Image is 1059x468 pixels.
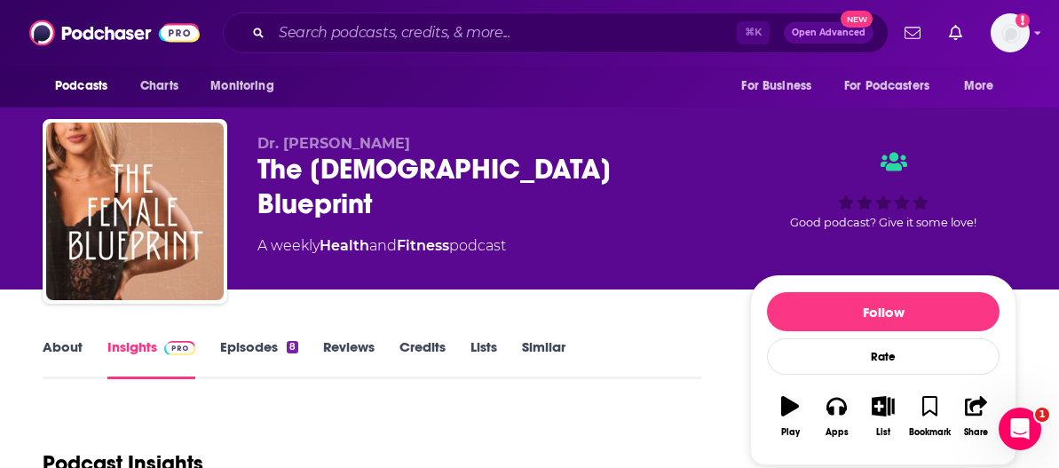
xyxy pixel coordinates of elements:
a: Show notifications dropdown [942,18,969,48]
a: Credits [399,338,446,379]
div: A weekly podcast [257,235,506,257]
span: More [964,74,994,99]
div: Good podcast? Give it some love! [750,135,1016,245]
div: List [876,427,890,438]
a: Lists [470,338,497,379]
div: Apps [826,427,849,438]
span: Podcasts [55,74,107,99]
span: 1 [1035,408,1049,422]
div: Bookmark [909,427,951,438]
button: Bookmark [906,385,952,448]
span: Dr. [PERSON_NAME] [257,135,410,152]
button: Show profile menu [991,13,1030,52]
a: Charts [129,69,189,103]
div: 8 [287,341,298,353]
input: Search podcasts, credits, & more... [272,19,737,47]
iframe: Intercom live chat [999,408,1041,450]
button: Open AdvancedNew [784,22,873,44]
div: Share [964,427,988,438]
button: open menu [198,69,296,103]
button: open menu [43,69,130,103]
button: open menu [729,69,834,103]
div: Search podcasts, credits, & more... [223,12,889,53]
span: New [841,11,873,28]
img: User Profile [991,13,1030,52]
button: Apps [813,385,859,448]
a: Health [320,237,369,254]
a: Similar [522,338,565,379]
span: For Business [741,74,811,99]
span: Good podcast? Give it some love! [790,216,976,229]
img: Podchaser - Follow, Share and Rate Podcasts [29,16,200,50]
a: Episodes8 [220,338,298,379]
span: ⌘ K [737,21,770,44]
div: Play [781,427,800,438]
div: Rate [767,338,1000,375]
span: Logged in as KTMSseat4 [991,13,1030,52]
a: About [43,338,83,379]
a: Reviews [323,338,375,379]
img: The Female Blueprint [46,123,224,300]
span: Charts [140,74,178,99]
button: Share [953,385,1000,448]
button: Follow [767,292,1000,331]
a: InsightsPodchaser Pro [107,338,195,379]
span: Open Advanced [792,28,865,37]
span: For Podcasters [844,74,929,99]
img: Podchaser Pro [164,341,195,355]
a: Fitness [397,237,449,254]
button: Play [767,385,813,448]
span: Monitoring [210,74,273,99]
svg: Add a profile image [1016,13,1030,28]
button: open menu [833,69,955,103]
button: List [860,385,906,448]
span: and [369,237,397,254]
button: open menu [952,69,1016,103]
a: Show notifications dropdown [897,18,928,48]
